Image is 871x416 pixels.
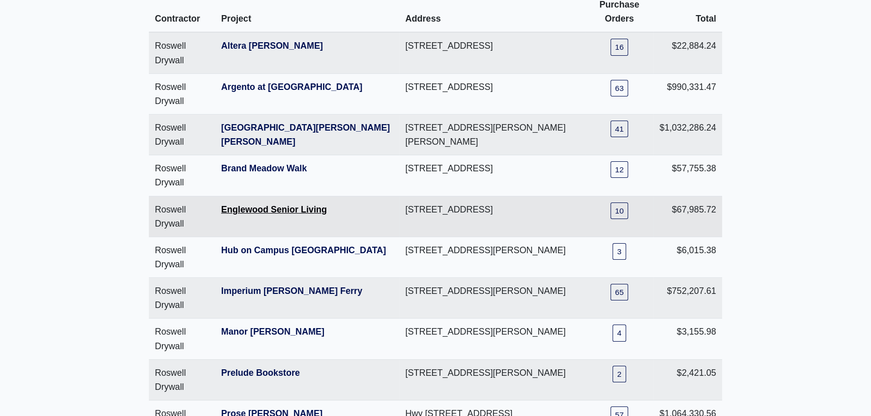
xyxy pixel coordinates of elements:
[399,32,585,73] td: [STREET_ADDRESS]
[611,121,628,137] a: 41
[653,73,722,114] td: $990,331.47
[399,278,585,319] td: [STREET_ADDRESS][PERSON_NAME]
[653,278,722,319] td: $752,207.61
[149,319,215,359] td: Roswell Drywall
[399,155,585,196] td: [STREET_ADDRESS]
[149,73,215,114] td: Roswell Drywall
[221,123,390,147] a: [GEOGRAPHIC_DATA][PERSON_NAME][PERSON_NAME]
[149,115,215,155] td: Roswell Drywall
[653,196,722,237] td: $67,985.72
[653,115,722,155] td: $1,032,286.24
[653,237,722,277] td: $6,015.38
[221,82,363,92] a: Argento at [GEOGRAPHIC_DATA]
[399,359,585,400] td: [STREET_ADDRESS][PERSON_NAME]
[653,32,722,73] td: $22,884.24
[221,204,327,215] a: Englewood Senior Living
[221,245,386,255] a: Hub on Campus [GEOGRAPHIC_DATA]
[221,286,363,296] a: Imperium [PERSON_NAME] Ferry
[399,237,585,277] td: [STREET_ADDRESS][PERSON_NAME]
[149,278,215,319] td: Roswell Drywall
[399,319,585,359] td: [STREET_ADDRESS][PERSON_NAME]
[611,80,628,96] a: 63
[613,243,626,260] a: 3
[611,161,628,178] a: 12
[149,359,215,400] td: Roswell Drywall
[149,237,215,277] td: Roswell Drywall
[653,319,722,359] td: $3,155.98
[149,32,215,73] td: Roswell Drywall
[611,202,628,219] a: 10
[611,284,628,300] a: 65
[221,327,324,337] a: Manor [PERSON_NAME]
[613,325,626,341] a: 4
[399,196,585,237] td: [STREET_ADDRESS]
[399,115,585,155] td: [STREET_ADDRESS][PERSON_NAME][PERSON_NAME]
[221,41,323,51] a: Altera [PERSON_NAME]
[149,196,215,237] td: Roswell Drywall
[653,359,722,400] td: $2,421.05
[399,73,585,114] td: [STREET_ADDRESS]
[613,366,626,382] a: 2
[221,163,307,173] a: Brand Meadow Walk
[221,368,300,378] a: Prelude Bookstore
[149,155,215,196] td: Roswell Drywall
[653,155,722,196] td: $57,755.38
[611,39,628,55] a: 16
